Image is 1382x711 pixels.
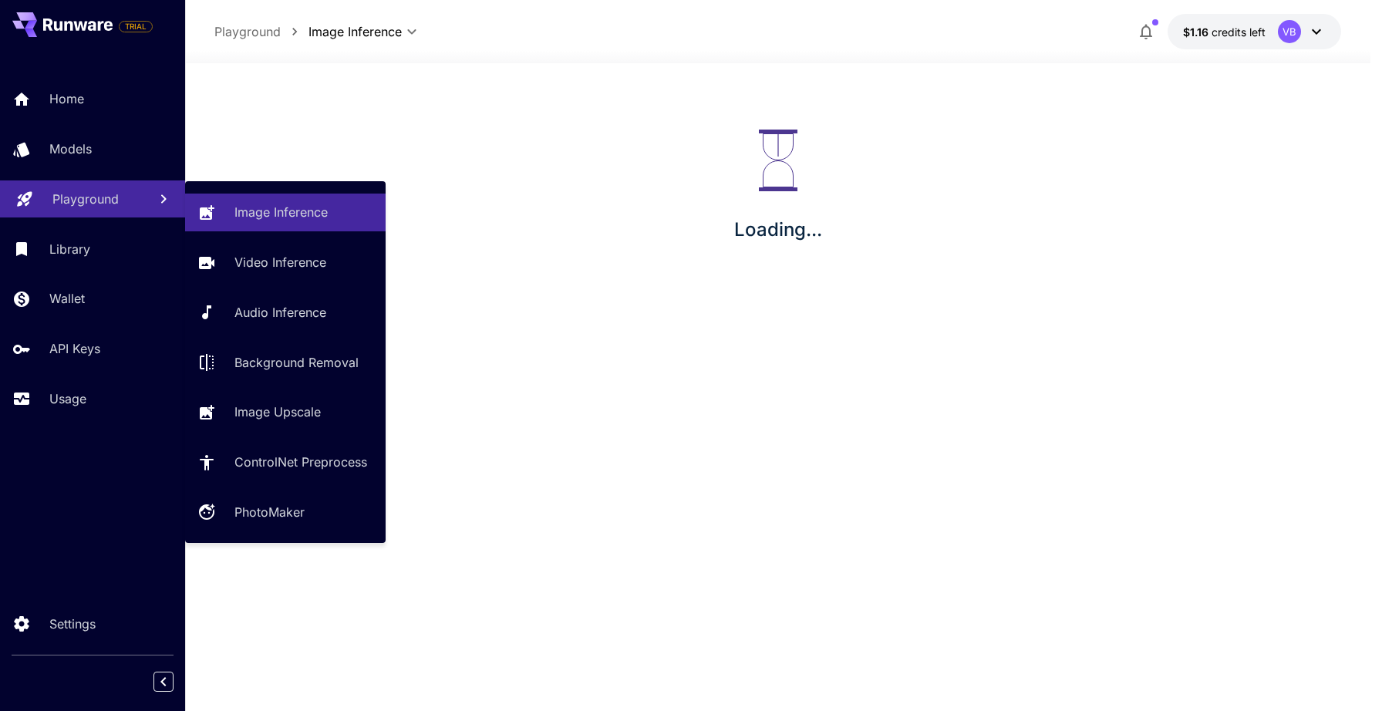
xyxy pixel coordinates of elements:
span: $1.16 [1183,25,1212,39]
button: $1.1599 [1168,14,1341,49]
p: Playground [52,190,119,208]
div: VB [1278,20,1301,43]
p: Loading... [734,216,822,244]
p: Settings [49,615,96,633]
p: Image Upscale [234,403,321,421]
p: Background Removal [234,353,359,372]
nav: breadcrumb [214,22,308,41]
p: PhotoMaker [234,503,305,521]
div: $1.1599 [1183,24,1266,40]
p: Models [49,140,92,158]
p: Library [49,240,90,258]
p: API Keys [49,339,100,358]
span: Image Inference [308,22,402,41]
p: Image Inference [234,203,328,221]
a: Image Inference [185,194,386,231]
span: TRIAL [120,21,152,32]
a: Video Inference [185,244,386,281]
a: Background Removal [185,343,386,381]
a: PhotoMaker [185,494,386,531]
a: Audio Inference [185,294,386,332]
p: Playground [214,22,281,41]
p: Usage [49,389,86,408]
p: Audio Inference [234,303,326,322]
p: ControlNet Preprocess [234,453,367,471]
button: Collapse sidebar [153,672,174,692]
p: Video Inference [234,253,326,271]
div: Collapse sidebar [165,668,185,696]
span: credits left [1212,25,1266,39]
span: Add your payment card to enable full platform functionality. [119,17,153,35]
p: Home [49,89,84,108]
p: Wallet [49,289,85,308]
a: ControlNet Preprocess [185,443,386,481]
a: Image Upscale [185,393,386,431]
